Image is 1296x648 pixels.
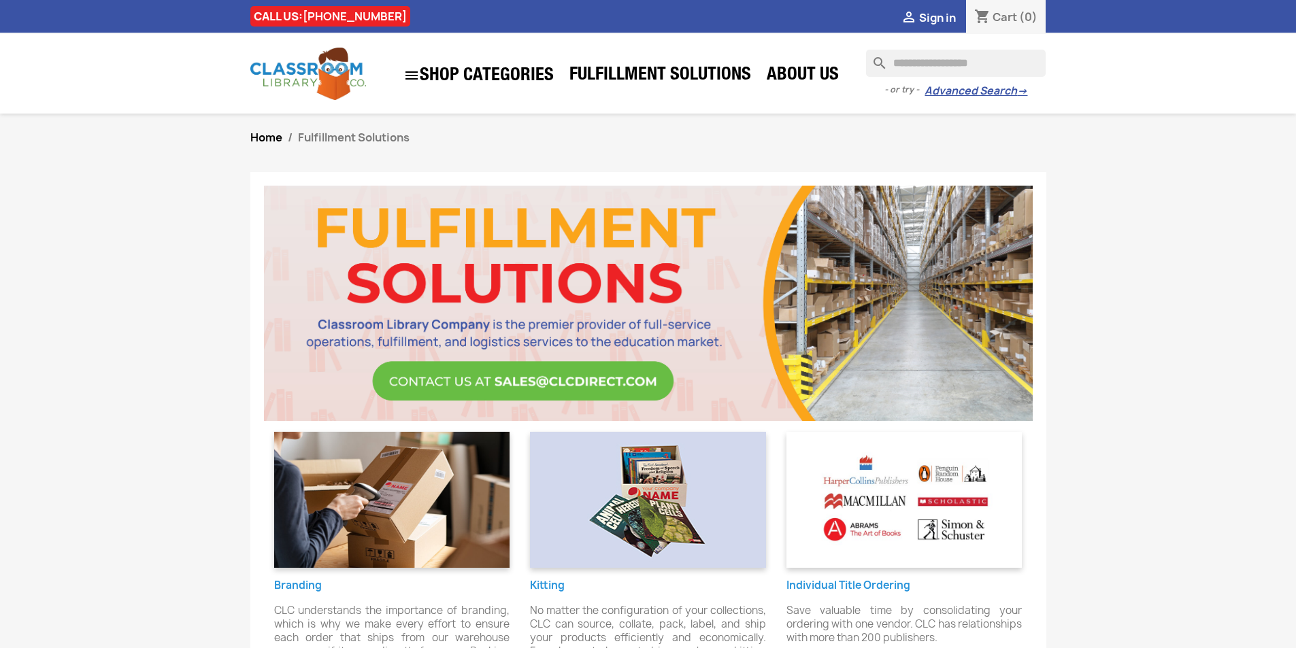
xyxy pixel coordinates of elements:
span: Sign in [919,10,956,25]
p: Save valuable time by consolidating your ordering with one vendor. CLC has relationships with mor... [786,604,1023,645]
div: CALL US: [250,6,410,27]
span: - or try - [884,83,925,97]
i: search [866,50,882,66]
img: Fullfillment Solutions [254,186,1043,421]
h6: Individual Title Ordering [786,580,1023,592]
span: (0) [1019,10,1037,24]
span: Cart [993,10,1017,24]
img: Classroom Library Company Branding [274,432,510,568]
a:  Sign in [901,10,956,25]
a: Home [250,130,282,145]
img: Classroom Library Company Kitting [530,432,766,568]
img: Classroom Library Company [250,48,366,100]
h6: Kitting [530,580,766,592]
a: Advanced Search→ [925,84,1027,98]
a: [PHONE_NUMBER] [303,9,407,24]
a: SHOP CATEGORIES [397,61,561,90]
i: shopping_cart [974,10,991,26]
i:  [901,10,917,27]
a: About Us [760,63,846,90]
span: → [1017,84,1027,98]
h6: Branding [274,580,510,592]
input: Search [866,50,1046,77]
span: Fulfillment Solutions [298,130,410,145]
a: Fulfillment Solutions [563,63,758,90]
i:  [403,67,420,84]
img: Classroom Library Company Ordering [786,432,1023,568]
